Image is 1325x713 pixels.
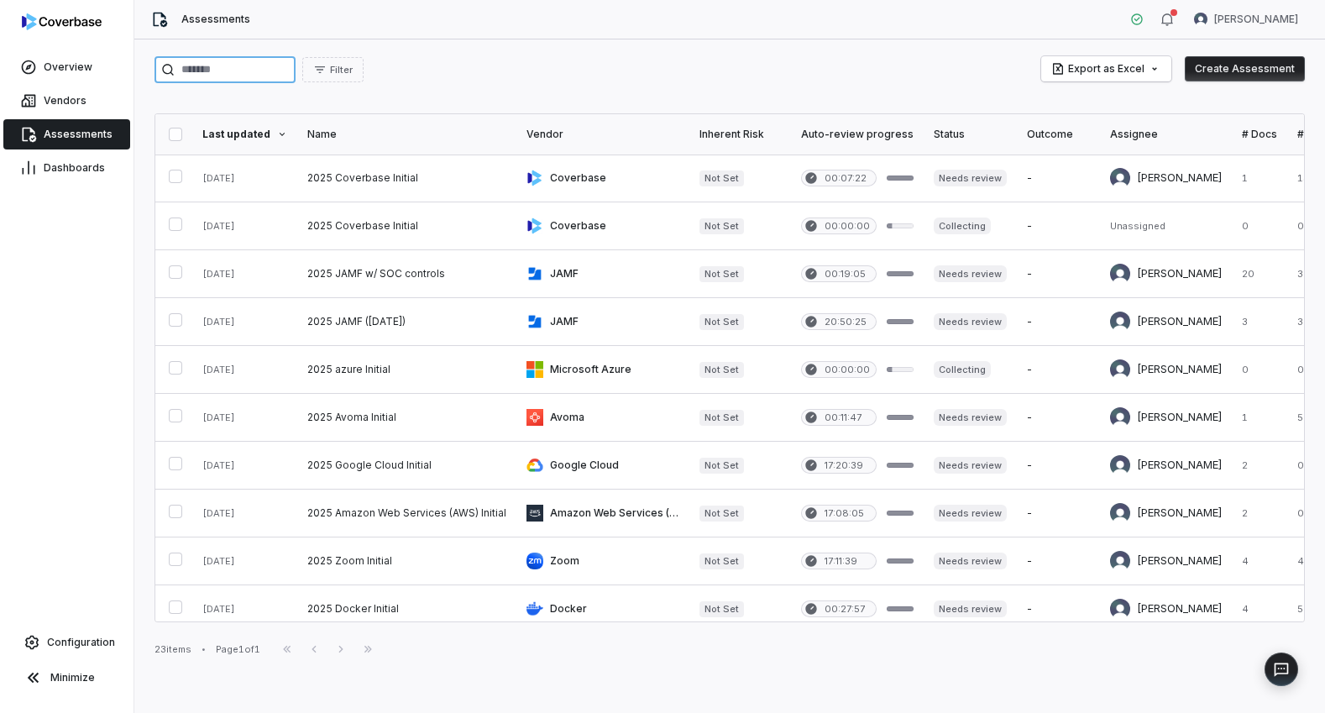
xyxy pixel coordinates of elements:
[699,128,781,141] div: Inherent Risk
[1110,264,1130,284] img: Kim Kambarami avatar
[3,119,130,149] a: Assessments
[1017,585,1100,633] td: -
[1110,312,1130,332] img: Christine Bocci avatar
[202,643,206,655] div: •
[1194,13,1207,26] img: Kim Kambarami avatar
[1214,13,1298,26] span: [PERSON_NAME]
[1017,202,1100,250] td: -
[47,636,115,649] span: Configuration
[1017,346,1100,394] td: -
[307,128,506,141] div: Name
[1110,407,1130,427] img: Kim Kambarami avatar
[22,13,102,30] img: logo-D7KZi-bG.svg
[526,128,679,141] div: Vendor
[7,627,127,658] a: Configuration
[3,52,130,82] a: Overview
[202,128,287,141] div: Last updated
[1017,537,1100,585] td: -
[1185,56,1305,81] button: Create Assessment
[1017,155,1100,202] td: -
[1017,298,1100,346] td: -
[1041,56,1171,81] button: Export as Excel
[934,128,1007,141] div: Status
[3,153,130,183] a: Dashboards
[1110,128,1222,141] div: Assignee
[154,643,191,656] div: 23 items
[1017,250,1100,298] td: -
[1110,168,1130,188] img: Kim Kambarami avatar
[44,60,92,74] span: Overview
[181,13,250,26] span: Assessments
[1110,503,1130,523] img: Christine Bocci avatar
[302,57,364,82] button: Filter
[1017,442,1100,490] td: -
[1110,599,1130,619] img: Kim Kambarami avatar
[1017,394,1100,442] td: -
[44,161,105,175] span: Dashboards
[50,671,95,684] span: Minimize
[1110,455,1130,475] img: Christine Bocci avatar
[44,128,113,141] span: Assessments
[1017,490,1100,537] td: -
[1184,7,1308,32] button: Kim Kambarami avatar[PERSON_NAME]
[1027,128,1090,141] div: Outcome
[801,128,914,141] div: Auto-review progress
[330,64,353,76] span: Filter
[1242,128,1277,141] div: # Docs
[3,86,130,116] a: Vendors
[44,94,86,107] span: Vendors
[216,643,260,656] div: Page 1 of 1
[7,661,127,695] button: Minimize
[1110,359,1130,380] img: Kim Kambarami avatar
[1110,551,1130,571] img: Christine Bocci avatar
